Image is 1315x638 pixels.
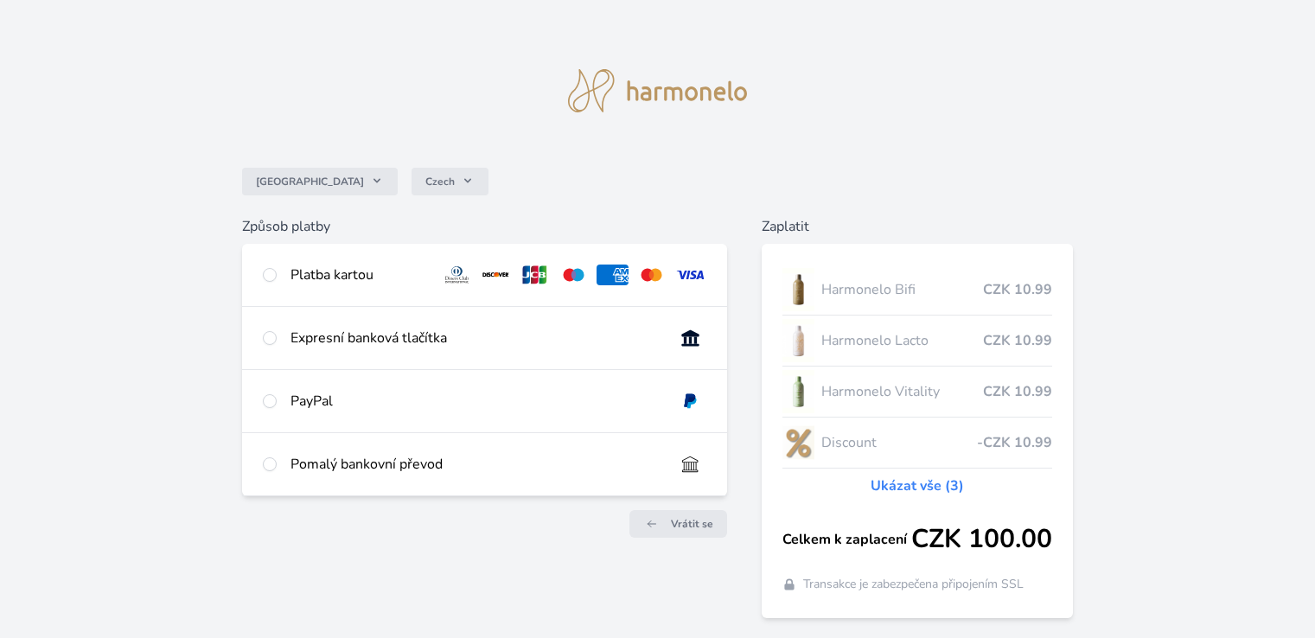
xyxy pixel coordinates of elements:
[782,268,815,311] img: CLEAN_BIFI_se_stinem_x-lo.jpg
[290,454,660,475] div: Pomalý bankovní převod
[674,328,706,348] img: onlineBanking_CZ.svg
[762,216,1073,237] h6: Zaplatit
[597,265,629,285] img: amex.svg
[635,265,667,285] img: mc.svg
[674,265,706,285] img: visa.svg
[480,265,512,285] img: discover.svg
[441,265,473,285] img: diners.svg
[821,381,982,402] span: Harmonelo Vitality
[290,391,660,412] div: PayPal
[568,69,748,112] img: logo.svg
[290,265,427,285] div: Platba kartou
[821,432,976,453] span: Discount
[782,421,815,464] img: discount-lo.png
[911,524,1052,555] span: CZK 100.00
[803,576,1024,593] span: Transakce je zabezpečena připojením SSL
[983,330,1052,351] span: CZK 10.99
[871,475,964,496] a: Ukázat vše (3)
[671,517,713,531] span: Vrátit se
[821,330,982,351] span: Harmonelo Lacto
[821,279,982,300] span: Harmonelo Bifi
[519,265,551,285] img: jcb.svg
[782,319,815,362] img: CLEAN_LACTO_se_stinem_x-hi-lo.jpg
[782,529,911,550] span: Celkem k zaplacení
[425,175,455,188] span: Czech
[558,265,590,285] img: maestro.svg
[256,175,364,188] span: [GEOGRAPHIC_DATA]
[983,381,1052,402] span: CZK 10.99
[412,168,488,195] button: Czech
[983,279,1052,300] span: CZK 10.99
[629,510,727,538] a: Vrátit se
[674,454,706,475] img: bankTransfer_IBAN.svg
[977,432,1052,453] span: -CZK 10.99
[242,168,398,195] button: [GEOGRAPHIC_DATA]
[242,216,726,237] h6: Způsob platby
[782,370,815,413] img: CLEAN_VITALITY_se_stinem_x-lo.jpg
[674,391,706,412] img: paypal.svg
[290,328,660,348] div: Expresní banková tlačítka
